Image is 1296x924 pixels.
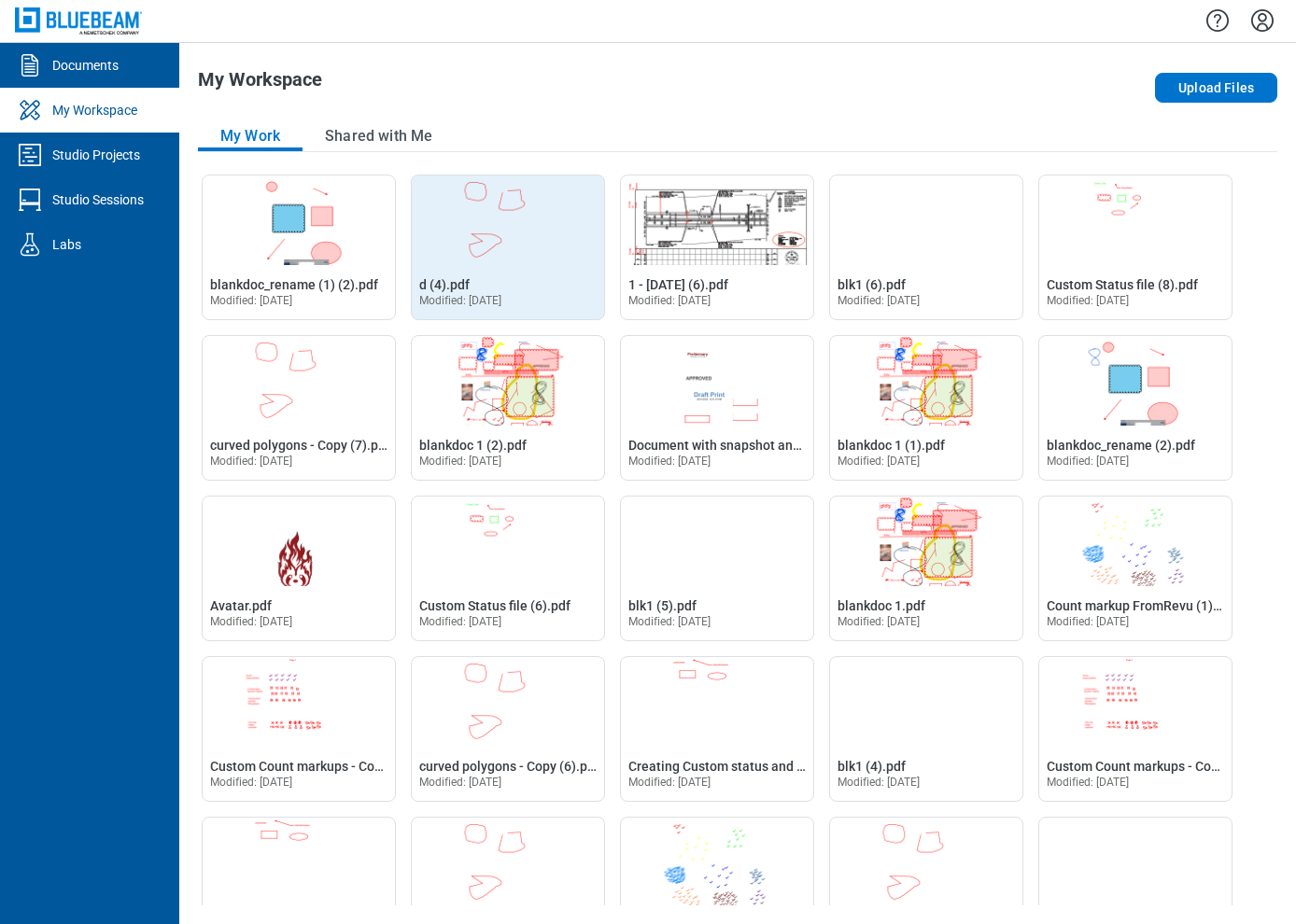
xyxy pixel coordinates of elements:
[419,455,502,468] span: Modified: [DATE]
[203,657,395,747] img: Custom Count markups - Copy (1).pdf
[1039,818,1232,907] img: Document1_1.pdf
[628,277,728,292] span: 1 - [DATE] (6).pdf
[203,497,395,586] img: Avatar.pdf
[829,335,1023,481] div: Open blankdoc 1 (1).pdf in Editor
[830,657,1022,747] img: blk1 (4).pdf
[628,294,711,307] span: Modified: [DATE]
[52,56,119,75] div: Documents
[303,121,455,151] button: Shared with Me
[412,175,604,265] img: d (4).pdf
[1047,455,1130,468] span: Modified: [DATE]
[838,776,921,789] span: Modified: [DATE]
[52,101,137,119] div: My Workspace
[621,497,813,586] img: blk1 (5).pdf
[210,455,293,468] span: Modified: [DATE]
[52,235,81,254] div: Labs
[628,598,697,613] span: blk1 (5).pdf
[838,438,945,453] span: blankdoc 1 (1).pdf
[419,294,502,307] span: Modified: [DATE]
[1038,335,1233,481] div: Open blankdoc_rename (2).pdf in Editor
[15,185,45,215] svg: Studio Sessions
[52,146,140,164] div: Studio Projects
[830,336,1022,426] img: blankdoc 1 (1).pdf
[210,776,293,789] span: Modified: [DATE]
[15,230,45,259] svg: Labs
[1039,175,1232,265] img: Custom Status file (8).pdf
[202,175,396,320] div: Open blankdoc_rename (1) (2).pdf in Editor
[210,759,431,774] span: Custom Count markups - Copy (1).pdf
[1155,73,1277,103] button: Upload Files
[203,818,395,907] img: Creating Custom status and not appying on any markup (2).pdf
[1038,496,1233,641] div: Open Count markup FromRevu (1).pdf in Editor
[829,175,1023,320] div: Open blk1 (6).pdf in Editor
[829,496,1023,641] div: Open blankdoc 1.pdf in Editor
[15,7,142,35] img: Bluebeam, Inc.
[419,277,470,292] span: d (4).pdf
[198,121,303,151] button: My Work
[1038,656,1233,802] div: Open Custom Count markups - Copy.pdf in Editor
[1039,497,1232,586] img: Count markup FromRevu (1).pdf
[1038,175,1233,320] div: Open Custom Status file (8).pdf in Editor
[838,759,906,774] span: blk1 (4).pdf
[419,776,502,789] span: Modified: [DATE]
[1047,294,1130,307] span: Modified: [DATE]
[202,656,396,802] div: Open Custom Count markups - Copy (1).pdf in Editor
[15,50,45,80] svg: Documents
[621,657,813,747] img: Creating Custom status and not appying on any markup (3).pdf
[1047,776,1130,789] span: Modified: [DATE]
[620,175,814,320] div: Open 1 - 12.7.2020 (6).pdf in Editor
[628,455,711,468] span: Modified: [DATE]
[411,656,605,802] div: Open curved polygons - Copy (6).pdf in Editor
[621,818,813,907] img: Count markup FromRevu.pdf
[838,277,906,292] span: blk1 (6).pdf
[411,335,605,481] div: Open blankdoc 1 (2).pdf in Editor
[203,175,395,265] img: blankdoc_rename (1) (2).pdf
[419,438,527,453] span: blankdoc 1 (2).pdf
[202,496,396,641] div: Open Avatar.pdf in Editor
[1039,657,1232,747] img: Custom Count markups - Copy.pdf
[411,175,605,320] div: Open d (4).pdf in Editor
[202,335,396,481] div: Open curved polygons - Copy (7).pdf in Editor
[1047,277,1198,292] span: Custom Status file (8).pdf
[15,140,45,170] svg: Studio Projects
[412,497,604,586] img: Custom Status file (6).pdf
[838,455,921,468] span: Modified: [DATE]
[628,759,999,774] span: Creating Custom status and not appying on any markup (3).pdf
[198,69,322,99] h1: My Workspace
[1047,615,1130,628] span: Modified: [DATE]
[830,818,1022,907] img: curved polygons - Copy (4).pdf
[412,336,604,426] img: blankdoc 1 (2).pdf
[210,277,378,292] span: blankdoc_rename (1) (2).pdf
[419,615,502,628] span: Modified: [DATE]
[419,759,599,774] span: curved polygons - Copy (6).pdf
[628,615,711,628] span: Modified: [DATE]
[829,656,1023,802] div: Open blk1 (4).pdf in Editor
[1247,5,1277,36] button: Settings
[412,818,604,907] img: curved polygons - Copy (5).pdf
[838,598,925,613] span: blankdoc 1.pdf
[838,615,921,628] span: Modified: [DATE]
[411,496,605,641] div: Open Custom Status file (6).pdf in Editor
[210,438,390,453] span: curved polygons - Copy (7).pdf
[628,776,711,789] span: Modified: [DATE]
[203,336,395,426] img: curved polygons - Copy (7).pdf
[210,598,272,613] span: Avatar.pdf
[210,615,293,628] span: Modified: [DATE]
[1047,438,1195,453] span: blankdoc_rename (2).pdf
[628,438,911,453] span: Document with snapshot and stamp markup.pdf
[210,294,293,307] span: Modified: [DATE]
[1039,336,1232,426] img: blankdoc_rename (2).pdf
[15,95,45,125] svg: My Workspace
[621,336,813,426] img: Document with snapshot and stamp markup.pdf
[1047,759,1247,774] span: Custom Count markups - Copy.pdf
[620,335,814,481] div: Open Document with snapshot and stamp markup.pdf in Editor
[620,496,814,641] div: Open blk1 (5).pdf in Editor
[1047,598,1236,613] span: Count markup FromRevu (1).pdf
[830,497,1022,586] img: blankdoc 1.pdf
[838,294,921,307] span: Modified: [DATE]
[620,656,814,802] div: Open Creating Custom status and not appying on any markup (3).pdf in Editor
[621,175,813,265] img: 1 - 12.7.2020 (6).pdf
[830,175,1022,265] img: blk1 (6).pdf
[419,598,571,613] span: Custom Status file (6).pdf
[52,190,144,209] div: Studio Sessions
